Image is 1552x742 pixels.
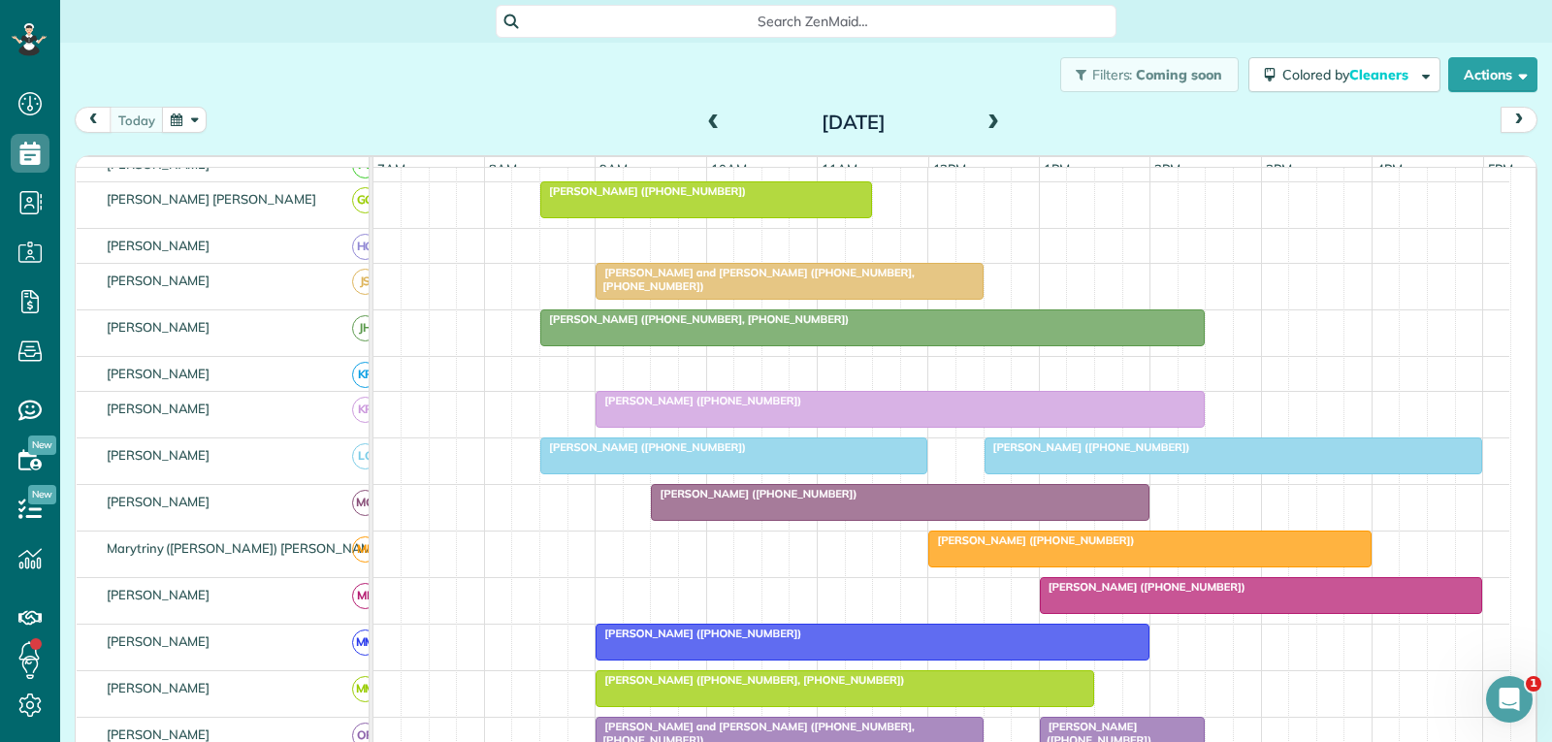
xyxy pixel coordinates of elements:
[1150,161,1184,177] span: 2pm
[352,629,378,656] span: MM
[103,447,214,463] span: [PERSON_NAME]
[28,485,56,504] span: New
[595,627,802,640] span: [PERSON_NAME] ([PHONE_NUMBER])
[352,187,378,213] span: GG
[1136,66,1223,83] span: Coming soon
[103,366,214,381] span: [PERSON_NAME]
[650,487,857,500] span: [PERSON_NAME] ([PHONE_NUMBER])
[103,273,214,288] span: [PERSON_NAME]
[539,184,747,198] span: [PERSON_NAME] ([PHONE_NUMBER])
[103,726,214,742] span: [PERSON_NAME]
[984,440,1191,454] span: [PERSON_NAME] ([PHONE_NUMBER])
[1248,57,1440,92] button: Colored byCleaners
[1373,161,1406,177] span: 4pm
[103,238,214,253] span: [PERSON_NAME]
[1092,66,1133,83] span: Filters:
[1486,676,1533,723] iframe: Intercom live chat
[1262,161,1296,177] span: 3pm
[103,680,214,695] span: [PERSON_NAME]
[103,540,387,556] span: Marytriny ([PERSON_NAME]) [PERSON_NAME]
[75,107,112,133] button: prev
[539,312,850,326] span: [PERSON_NAME] ([PHONE_NUMBER], [PHONE_NUMBER])
[1349,66,1411,83] span: Cleaners
[352,443,378,469] span: LC
[596,161,631,177] span: 9am
[1448,57,1537,92] button: Actions
[103,156,214,172] span: [PERSON_NAME]
[352,676,378,702] span: MM
[818,161,861,177] span: 11am
[352,397,378,423] span: KR
[352,234,378,260] span: HG
[707,161,751,177] span: 10am
[929,161,971,177] span: 12pm
[595,673,905,687] span: [PERSON_NAME] ([PHONE_NUMBER], [PHONE_NUMBER])
[352,269,378,295] span: JS
[103,587,214,602] span: [PERSON_NAME]
[595,266,915,293] span: [PERSON_NAME] and [PERSON_NAME] ([PHONE_NUMBER], [PHONE_NUMBER])
[103,401,214,416] span: [PERSON_NAME]
[373,161,409,177] span: 7am
[1040,161,1074,177] span: 1pm
[1484,161,1518,177] span: 5pm
[485,161,521,177] span: 8am
[103,319,214,335] span: [PERSON_NAME]
[352,583,378,609] span: ML
[103,191,320,207] span: [PERSON_NAME] [PERSON_NAME]
[103,633,214,649] span: [PERSON_NAME]
[1526,676,1541,692] span: 1
[595,394,802,407] span: [PERSON_NAME] ([PHONE_NUMBER])
[927,533,1135,547] span: [PERSON_NAME] ([PHONE_NUMBER])
[1282,66,1415,83] span: Colored by
[352,490,378,516] span: MG
[352,315,378,341] span: JH
[732,112,975,133] h2: [DATE]
[1039,580,1246,594] span: [PERSON_NAME] ([PHONE_NUMBER])
[352,536,378,563] span: ME
[1501,107,1537,133] button: next
[110,107,164,133] button: today
[28,436,56,455] span: New
[539,440,747,454] span: [PERSON_NAME] ([PHONE_NUMBER])
[103,494,214,509] span: [PERSON_NAME]
[352,362,378,388] span: KR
